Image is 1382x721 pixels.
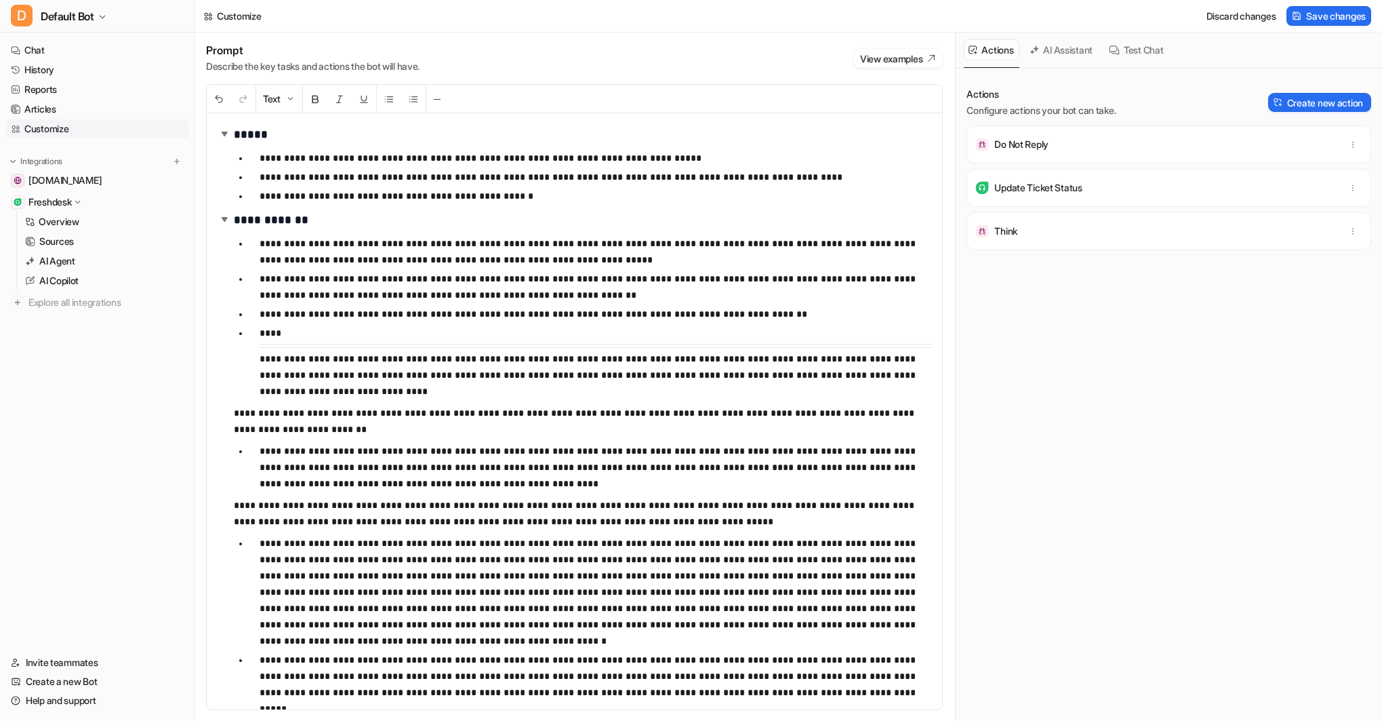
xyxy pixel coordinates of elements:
button: Unordered List [377,85,401,113]
a: Articles [5,100,189,119]
img: Dropdown Down Arrow [285,94,296,104]
p: AI Copilot [39,274,79,288]
img: Underline [359,94,369,104]
a: Reports [5,80,189,99]
a: Customize [5,119,189,138]
span: Save changes [1306,9,1366,23]
p: Integrations [20,156,62,167]
span: D [11,5,33,26]
button: Text [256,85,302,113]
p: Think [994,225,1017,238]
img: menu_add.svg [172,157,182,166]
p: Freshdesk [28,195,71,209]
div: Customize [217,9,261,23]
img: Ordered List [408,94,419,104]
a: drivingtests.co.uk[DOMAIN_NAME] [5,171,189,190]
button: Ordered List [401,85,426,113]
a: Help and support [5,691,189,710]
button: Underline [352,85,376,113]
img: expand-arrow.svg [218,212,231,226]
span: [DOMAIN_NAME] [28,174,102,187]
p: Describe the key tasks and actions the bot will have. [206,60,420,73]
p: Update Ticket Status [994,181,1082,195]
a: Overview [20,212,189,231]
p: Overview [39,215,79,229]
p: AI Agent [39,254,75,268]
a: Explore all integrations [5,293,189,312]
img: drivingtests.co.uk [14,176,22,184]
button: Bold [303,85,327,113]
button: Discard changes [1201,6,1282,26]
a: History [5,60,189,79]
a: AI Agent [20,252,189,271]
img: expand menu [8,157,18,166]
a: Create a new Bot [5,672,189,691]
button: Save changes [1286,6,1371,26]
a: Invite teammates [5,653,189,672]
img: explore all integrations [11,296,24,309]
p: Actions [967,87,1116,101]
img: Update Ticket Status icon [975,181,989,195]
button: Test Chat [1104,39,1169,60]
img: Undo [214,94,224,104]
button: Create new action [1268,93,1371,112]
img: Think icon [975,225,989,238]
img: Unordered List [384,94,394,104]
img: Redo [238,94,249,104]
img: expand-arrow.svg [218,127,231,140]
h1: Prompt [206,43,420,57]
span: Explore all integrations [28,292,184,313]
button: Integrations [5,155,66,168]
button: Actions [964,39,1019,60]
button: View examples [853,49,943,68]
button: ─ [426,85,448,113]
p: Do Not Reply [994,138,1049,151]
button: Redo [231,85,256,113]
p: Configure actions your bot can take. [967,104,1116,117]
button: Undo [207,85,231,113]
span: Default Bot [41,7,94,26]
a: Sources [20,232,189,251]
button: Italic [327,85,352,113]
img: Freshdesk [14,198,22,206]
a: Chat [5,41,189,60]
img: Bold [310,94,321,104]
p: Sources [39,235,74,248]
a: AI Copilot [20,271,189,290]
img: Do Not Reply icon [975,138,989,151]
button: AI Assistant [1025,39,1099,60]
img: Create action [1274,98,1283,107]
img: Italic [334,94,345,104]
